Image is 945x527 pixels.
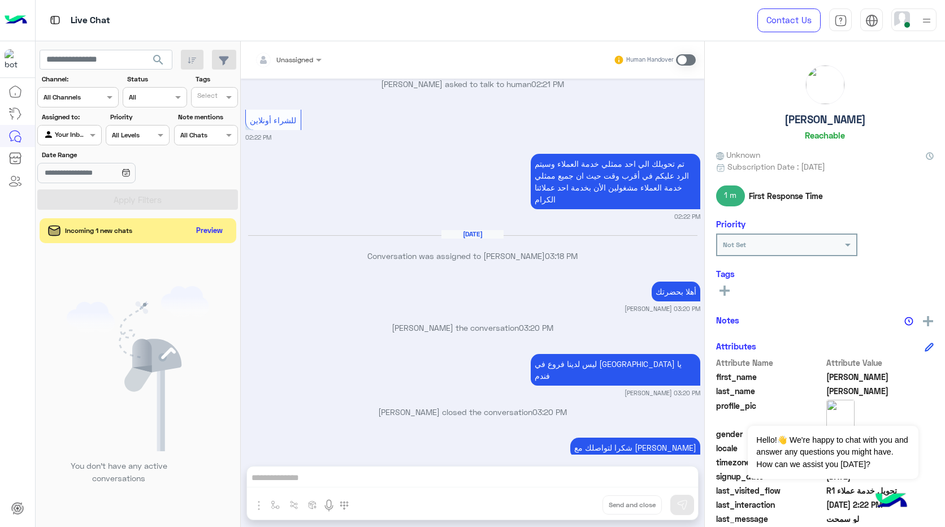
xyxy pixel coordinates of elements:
p: 10/10/2025, 3:20 PM [531,354,700,386]
span: لو سمحت [826,513,934,525]
img: hulul-logo.png [872,482,911,521]
img: picture [806,66,844,104]
span: First Response Time [749,190,823,202]
p: Conversation was assigned to [PERSON_NAME] [245,250,700,262]
img: empty users [67,286,209,451]
a: Contact Us [757,8,821,32]
span: Attribute Value [826,357,934,369]
img: userImage [894,11,910,27]
span: 02:21 PM [531,79,564,89]
span: locale [716,442,824,454]
h6: Notes [716,315,739,325]
button: search [145,50,172,74]
span: gender [716,428,824,440]
img: profile [920,14,934,28]
small: Human Handover [626,55,674,64]
img: Logo [5,8,27,32]
img: tab [834,14,847,27]
span: profile_pic [716,400,824,426]
label: Channel: [42,74,118,84]
label: Date Range [42,150,168,160]
span: Subscription Date : [DATE] [727,161,825,172]
span: سعيد [826,371,934,383]
span: 03:18 PM [545,251,578,261]
span: 03:20 PM [519,323,553,332]
p: [PERSON_NAME] asked to talk to human [245,78,700,90]
span: last_name [716,385,824,397]
span: 03:20 PM [532,407,567,417]
img: 322208621163248 [5,49,25,70]
a: tab [829,8,852,32]
span: تحويل خدمة عملاء R1 [826,485,934,496]
span: 1 m [716,185,745,206]
div: Select [196,90,218,103]
p: Live Chat [71,13,110,28]
h6: [DATE] [441,230,504,238]
p: 8/10/2025, 2:22 PM [531,154,700,209]
span: Unknown [716,149,760,161]
p: [PERSON_NAME] the conversation [245,322,700,334]
span: last_visited_flow [716,485,824,496]
button: Apply Filters [37,189,238,210]
h6: Reachable [805,130,845,140]
p: 10/10/2025, 3:20 PM [652,282,700,301]
span: Incoming 1 new chats [65,226,132,236]
span: last_interaction [716,499,824,511]
img: notes [904,317,913,326]
b: Not Set [723,240,746,249]
button: Preview [192,223,228,239]
span: signup_date [716,470,824,482]
p: 10/10/2025, 3:20 PM [570,438,700,457]
span: 2025-10-08T11:22:16.191Z [826,499,934,511]
span: للشراء أونلاين [250,115,296,125]
h5: [PERSON_NAME] [784,113,866,126]
button: Send and close [602,495,662,515]
img: add [923,316,933,326]
p: [PERSON_NAME] closed the conversation [245,406,700,418]
small: [PERSON_NAME] 03:20 PM [625,388,700,398]
img: picture [826,400,855,428]
span: طارق [826,385,934,397]
label: Status [127,74,185,84]
label: Tags [196,74,237,84]
img: tab [48,13,62,27]
img: tab [865,14,878,27]
label: Note mentions [178,112,236,122]
h6: Tags [716,269,934,279]
h6: Priority [716,219,745,229]
span: Attribute Name [716,357,824,369]
label: Priority [110,112,168,122]
span: first_name [716,371,824,383]
span: search [151,53,165,67]
small: 02:22 PM [674,212,700,221]
span: timezone [716,456,824,468]
p: You don’t have any active conversations [62,460,176,484]
h6: Attributes [716,341,756,351]
span: last_message [716,513,824,525]
small: 02:22 PM [245,133,271,142]
span: Unassigned [276,55,313,64]
span: Hello!👋 We're happy to chat with you and answer any questions you might have. How can we assist y... [748,426,918,479]
small: [PERSON_NAME] 03:20 PM [625,304,700,313]
label: Assigned to: [42,112,100,122]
